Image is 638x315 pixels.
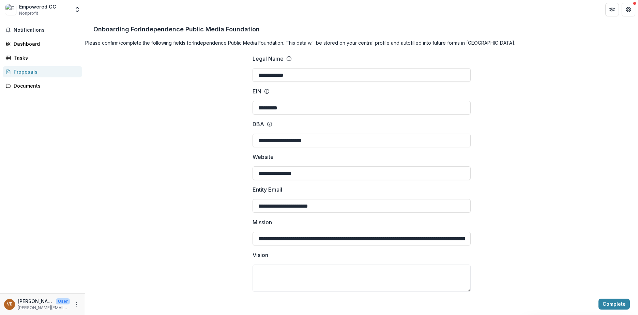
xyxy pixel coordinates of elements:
div: Documents [14,82,77,89]
button: Open entity switcher [73,3,82,16]
p: Website [253,153,274,161]
h4: Please confirm/complete the following fields for Independence Public Media Foundation . This data... [85,39,638,46]
button: Notifications [3,25,82,35]
p: Onboarding For Independence Public Media Foundation [93,25,260,34]
button: Get Help [622,3,635,16]
a: Documents [3,80,82,91]
div: Proposals [14,68,77,75]
p: Mission [253,218,272,226]
span: Nonprofit [19,10,38,16]
div: Tasks [14,54,77,61]
p: [PERSON_NAME][EMAIL_ADDRESS][DOMAIN_NAME] [18,305,70,311]
p: Entity Email [253,185,282,194]
button: More [73,300,81,309]
button: Partners [605,3,619,16]
button: Complete [598,299,630,310]
img: Empowered CC [5,4,16,15]
div: Empowered CC [19,3,56,10]
div: Vanessa Brown [7,302,13,306]
span: Notifications [14,27,79,33]
p: [PERSON_NAME] [18,298,53,305]
p: Vision [253,251,268,259]
a: Dashboard [3,38,82,49]
a: Tasks [3,52,82,63]
p: EIN [253,87,261,95]
p: Legal Name [253,55,284,63]
a: Proposals [3,66,82,77]
p: User [56,298,70,304]
p: DBA [253,120,264,128]
div: Dashboard [14,40,77,47]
